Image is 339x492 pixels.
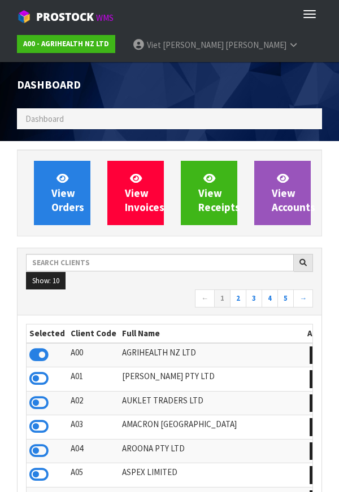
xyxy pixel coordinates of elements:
td: A00 [68,343,119,367]
span: View Accounts [272,172,315,214]
span: ProStock [36,10,94,24]
a: ViewReceipts [181,161,237,225]
td: A02 [68,391,119,415]
td: [PERSON_NAME] PTY LTD [119,367,305,392]
td: A03 [68,415,119,440]
a: ViewAccounts [254,161,311,225]
th: Selected [27,324,68,342]
td: AROONA PTY LTD [119,439,305,463]
span: Dashboard [25,113,64,124]
span: View Invoices [125,172,164,214]
button: Show: 10 [26,272,66,290]
span: Viet [PERSON_NAME] [147,39,224,50]
a: 2 [230,289,246,307]
td: AGRIHEALTH NZ LTD [119,343,305,367]
td: AUKLET TRADERS LTD [119,391,305,415]
th: Full Name [119,324,305,342]
th: Action [305,324,336,342]
td: AMACRON [GEOGRAPHIC_DATA] [119,415,305,440]
a: 5 [277,289,294,307]
span: View Receipts [198,172,240,214]
span: Dashboard [17,78,81,91]
a: 1 [214,289,231,307]
td: A04 [68,439,119,463]
a: → [293,289,313,307]
input: Search clients [26,254,294,271]
nav: Page navigation [26,289,313,309]
a: A00 - AGRIHEALTH NZ LTD [17,35,115,53]
a: 3 [246,289,262,307]
a: ViewInvoices [107,161,164,225]
td: A01 [68,367,119,392]
td: A05 [68,463,119,487]
img: cube-alt.png [17,10,31,24]
a: ← [195,289,215,307]
span: [PERSON_NAME] [225,39,286,50]
th: Client Code [68,324,119,342]
a: ViewOrders [34,161,90,225]
span: View Orders [51,172,84,214]
strong: A00 - AGRIHEALTH NZ LTD [23,39,109,49]
td: ASPEX LIMITED [119,463,305,487]
a: 4 [262,289,278,307]
small: WMS [96,12,114,23]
